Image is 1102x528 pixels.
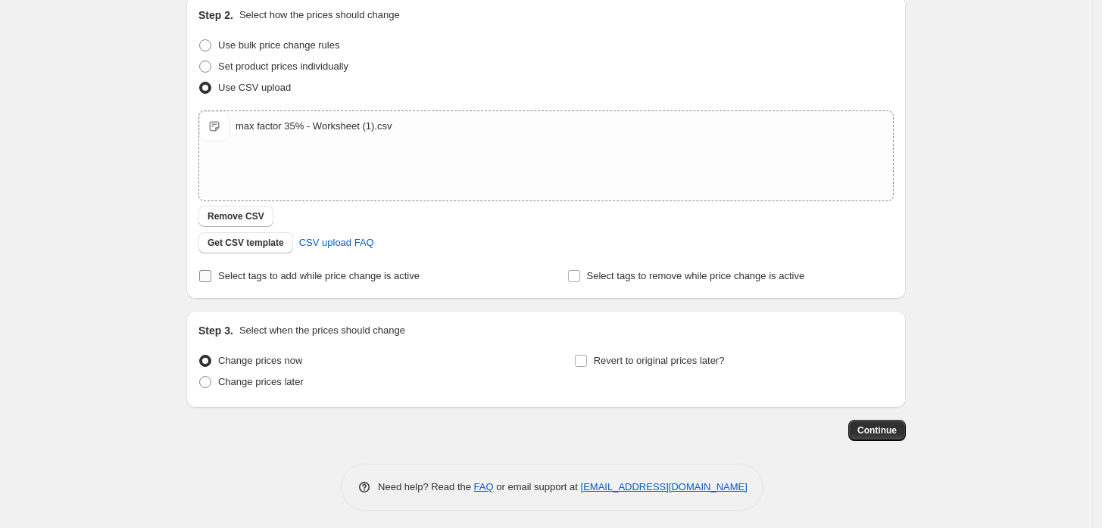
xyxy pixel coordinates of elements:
p: Select when the prices should change [239,323,405,338]
span: Change prices now [218,355,302,366]
span: Select tags to add while price change is active [218,270,420,281]
a: CSV upload FAQ [290,231,383,255]
button: Continue [848,420,906,441]
span: Use bulk price change rules [218,39,339,51]
button: Remove CSV [198,206,273,227]
span: Use CSV upload [218,82,291,93]
a: FAQ [474,481,494,492]
div: max factor 35% - Worksheet (1).csv [236,119,392,134]
span: CSV upload FAQ [299,235,374,250]
h2: Step 3. [198,323,233,338]
a: [EMAIL_ADDRESS][DOMAIN_NAME] [581,481,748,492]
span: Continue [857,424,897,436]
button: Get CSV template [198,232,293,253]
span: Remove CSV [208,210,264,222]
span: Revert to original prices later? [594,355,725,366]
span: Need help? Read the [378,481,474,492]
span: Select tags to remove while price change is active [587,270,805,281]
h2: Step 2. [198,8,233,23]
span: Set product prices individually [218,61,348,72]
span: or email support at [494,481,581,492]
span: Get CSV template [208,237,284,249]
span: Change prices later [218,376,304,387]
p: Select how the prices should change [239,8,400,23]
